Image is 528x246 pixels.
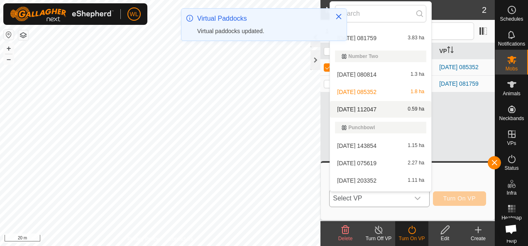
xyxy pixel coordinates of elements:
[436,43,495,59] th: VP
[362,235,395,242] div: Turn Off VP
[4,43,14,53] button: +
[335,5,426,22] input: Search
[408,160,424,166] span: 2.27 ha
[330,137,431,154] li: 2025-09-26 143854
[408,35,424,41] span: 3.83 ha
[330,190,409,207] span: Select VP
[4,30,14,40] button: Reset Map
[433,191,486,206] button: Turn On VP
[337,160,376,166] span: [DATE] 075619
[338,236,353,241] span: Delete
[330,101,431,118] li: 2025-10-12 112047
[342,125,420,130] div: Punchbowl
[337,106,376,112] span: [DATE] 112047
[330,190,431,206] li: 2025-09-30 054558
[500,17,523,22] span: Schedules
[500,218,522,240] div: Open chat
[337,89,376,95] span: [DATE] 085352
[482,4,486,16] span: 2
[197,27,327,36] div: Virtual paddocks updated.
[337,35,376,41] span: [DATE] 081759
[4,54,14,64] button: –
[408,178,424,183] span: 1.11 ha
[337,143,376,149] span: [DATE] 143854
[439,80,479,87] a: [DATE] 081759
[333,11,345,22] button: Close
[169,235,193,243] a: Contact Us
[408,143,424,149] span: 1.15 ha
[506,191,516,195] span: Infra
[395,235,428,242] div: Turn On VP
[337,72,376,77] span: [DATE] 080814
[447,48,454,54] p-sorticon: Activate to sort
[498,41,525,46] span: Notifications
[330,30,431,46] li: 2025-10-11 081759
[501,215,522,220] span: Heatmap
[411,72,424,77] span: 1.3 ha
[439,64,479,70] a: [DATE] 085352
[330,66,431,83] li: 2025-10-11 080814
[127,235,159,243] a: Privacy Policy
[408,106,424,112] span: 0.59 ha
[443,195,476,202] span: Turn On VP
[330,84,431,100] li: 2025-10-12 085352
[330,172,431,189] li: 2025-09-29 203352
[330,155,431,171] li: 2025-09-28 075619
[337,178,376,183] span: [DATE] 203352
[411,89,424,95] span: 1.8 ha
[409,190,426,207] div: dropdown trigger
[18,30,28,40] button: Map Layers
[342,54,420,59] div: Number Two
[506,66,518,71] span: Mobs
[506,239,517,244] span: Help
[10,7,114,22] img: Gallagher Logo
[503,91,521,96] span: Animals
[197,14,327,24] div: Virtual Paddocks
[130,10,139,19] span: WL
[428,235,462,242] div: Edit
[462,235,495,242] div: Create
[507,141,516,146] span: VPs
[504,166,518,171] span: Status
[325,5,482,15] h2: Mobs
[499,116,524,121] span: Neckbands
